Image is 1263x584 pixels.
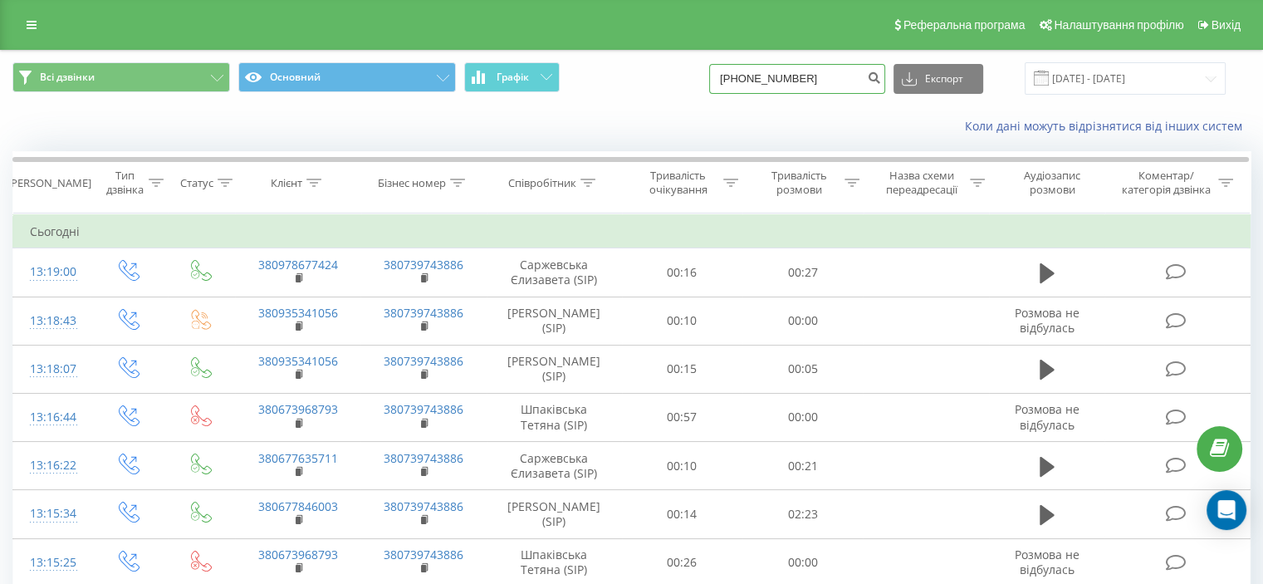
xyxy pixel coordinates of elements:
[1015,401,1079,432] span: Розмова не відбулась
[742,442,863,490] td: 00:21
[742,393,863,441] td: 00:00
[742,345,863,393] td: 00:05
[258,498,338,514] a: 380677846003
[30,353,74,385] div: 13:18:07
[384,401,463,417] a: 380739743886
[464,62,560,92] button: Графік
[497,71,529,83] span: Графік
[742,490,863,538] td: 02:23
[893,64,983,94] button: Експорт
[378,176,446,190] div: Бізнес номер
[12,62,230,92] button: Всі дзвінки
[40,71,95,84] span: Всі дзвінки
[742,297,863,345] td: 00:00
[30,498,74,530] div: 13:15:34
[622,345,742,393] td: 00:15
[622,297,742,345] td: 00:10
[30,256,74,288] div: 13:19:00
[258,353,338,369] a: 380935341056
[903,18,1026,32] span: Реферальна програма
[622,490,742,538] td: 00:14
[487,490,622,538] td: [PERSON_NAME] (SIP)
[1004,169,1101,197] div: Аудіозапис розмови
[487,393,622,441] td: Шпаківська Тетяна (SIP)
[1054,18,1183,32] span: Налаштування профілю
[30,305,74,337] div: 13:18:43
[384,305,463,321] a: 380739743886
[271,176,302,190] div: Клієнт
[258,450,338,466] a: 380677635711
[1015,547,1079,577] span: Розмова не відбулась
[709,64,885,94] input: Пошук за номером
[1015,305,1079,336] span: Розмова не відбулась
[30,547,74,579] div: 13:15:25
[487,442,622,490] td: Саржевська Єлизавета (SIP)
[757,169,840,197] div: Тривалість розмови
[238,62,456,92] button: Основний
[1212,18,1241,32] span: Вихід
[384,498,463,514] a: 380739743886
[384,257,463,272] a: 380739743886
[965,118,1251,134] a: Коли дані можуть відрізнятися вiд інших систем
[30,401,74,434] div: 13:16:44
[180,176,213,190] div: Статус
[258,305,338,321] a: 380935341056
[487,297,622,345] td: [PERSON_NAME] (SIP)
[384,353,463,369] a: 380739743886
[1207,490,1246,530] div: Open Intercom Messenger
[105,169,144,197] div: Тип дзвінка
[508,176,576,190] div: Співробітник
[384,547,463,562] a: 380739743886
[637,169,720,197] div: Тривалість очікування
[13,215,1251,248] td: Сьогодні
[487,345,622,393] td: [PERSON_NAME] (SIP)
[30,449,74,482] div: 13:16:22
[258,257,338,272] a: 380978677424
[487,248,622,297] td: Саржевська Єлизавета (SIP)
[622,393,742,441] td: 00:57
[879,169,966,197] div: Назва схеми переадресації
[622,442,742,490] td: 00:10
[384,450,463,466] a: 380739743886
[7,176,91,190] div: [PERSON_NAME]
[258,547,338,562] a: 380673968793
[622,248,742,297] td: 00:16
[742,248,863,297] td: 00:27
[1117,169,1214,197] div: Коментар/категорія дзвінка
[258,401,338,417] a: 380673968793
